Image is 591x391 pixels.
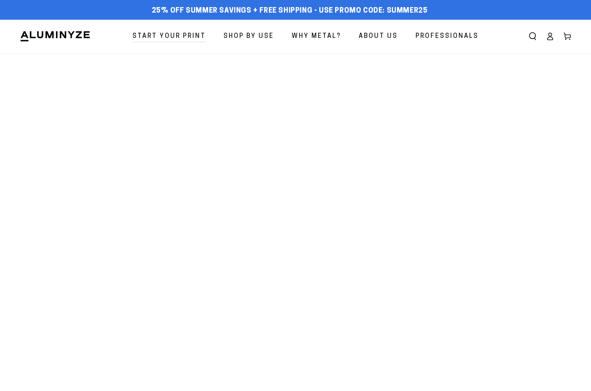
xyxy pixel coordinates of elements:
span: 25% off Summer Savings + Free Shipping - Use Promo Code: SUMMER25 [152,7,428,15]
a: Why Metal? [286,26,347,47]
a: Start Your Print [127,26,212,47]
a: Shop By Use [218,26,280,47]
span: About Us [359,31,398,42]
a: About Us [353,26,404,47]
span: Why Metal? [292,31,341,42]
a: Professionals [410,26,485,47]
summary: Search our site [524,28,541,45]
span: Shop By Use [224,31,274,42]
span: Professionals [416,31,479,42]
span: Start Your Print [132,31,206,42]
img: Aluminyze [20,30,91,42]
